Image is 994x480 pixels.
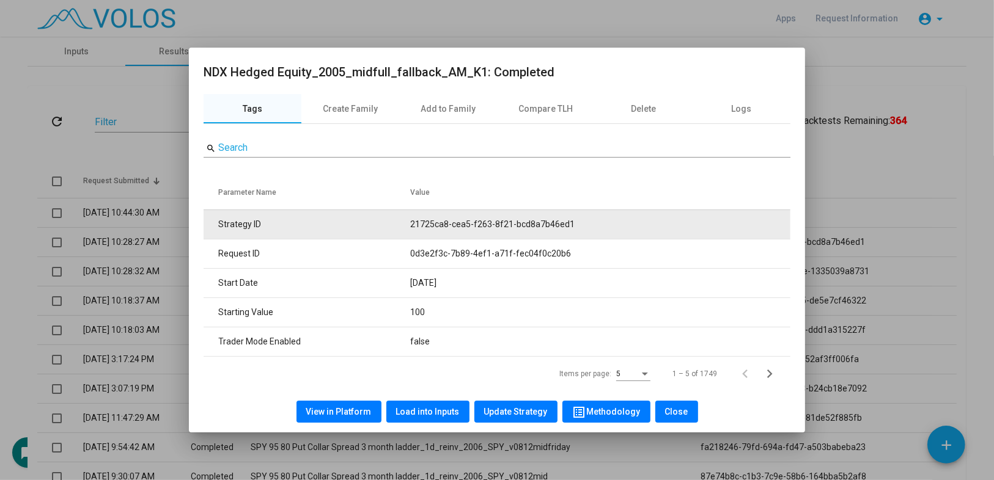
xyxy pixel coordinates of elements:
div: Tags [243,103,262,115]
button: Load into Inputs [386,401,469,423]
button: Methodology [562,401,650,423]
h2: NDX Hedged Equity_2005_midfull_fallback_AM_K1: Completed [204,62,790,82]
div: Items per page: [559,368,611,379]
td: Request ID [204,239,410,268]
th: Value [410,175,790,209]
td: Strategy ID [204,209,410,239]
button: Close [655,401,698,423]
span: Load into Inputs [396,407,460,416]
button: View in Platform [296,401,381,423]
td: Starting Value [204,297,410,327]
div: Delete [631,103,657,115]
th: Parameter Name [204,175,410,209]
span: Methodology [572,407,641,416]
span: Close [665,407,688,416]
mat-icon: search [206,143,216,154]
mat-select: Items per page: [616,370,650,379]
mat-icon: list_alt [572,405,587,420]
div: Create Family [323,103,378,115]
td: Trader Mode Enabled [204,327,410,356]
td: false [410,327,790,356]
td: [DATE] [410,268,790,297]
td: 0d3e2f3c-7b89-4ef1-a71f-fec04f0c20b6 [410,239,790,268]
div: 1 – 5 of 1749 [672,368,717,379]
button: Previous page [737,362,761,386]
span: 5 [616,369,620,378]
div: Compare TLH [519,103,573,115]
div: Logs [732,103,752,115]
button: Next page [761,362,786,386]
button: Update Strategy [474,401,558,423]
div: Add to Family [421,103,476,115]
span: View in Platform [306,407,372,416]
td: 100 [410,297,790,327]
span: Update Strategy [484,407,548,416]
td: 21725ca8-cea5-f263-8f21-bcd8a7b46ed1 [410,209,790,239]
td: Start Date [204,268,410,297]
